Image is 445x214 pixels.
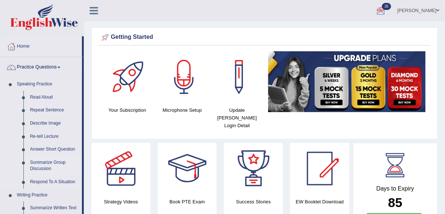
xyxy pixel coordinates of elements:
h4: Success Stories [224,198,283,206]
h4: Days to Expiry [362,185,430,192]
h4: EW Booklet Download [290,198,349,206]
div: Getting Started [100,32,429,43]
b: 85 [388,195,403,210]
img: small5.jpg [268,51,426,112]
h4: Update [PERSON_NAME] Login Detail [213,106,261,129]
h4: Book PTE Exam [158,198,217,206]
a: Describe Image [27,117,82,130]
a: Practice Questions [0,57,82,75]
a: Re-tell Lecture [27,130,82,143]
a: Answer Short Question [27,143,82,156]
a: Read Aloud [27,91,82,104]
a: Repeat Sentence [27,104,82,117]
a: Summarize Group Discussion [27,156,82,176]
span: 35 [382,3,391,10]
a: Home [0,36,82,55]
h4: Strategy Videos [91,198,150,206]
a: Writing Practice [14,189,82,202]
a: Respond To A Situation [27,176,82,189]
h4: Your Subscription [104,106,151,114]
a: Speaking Practice [14,78,82,91]
h4: Microphone Setup [158,106,206,114]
